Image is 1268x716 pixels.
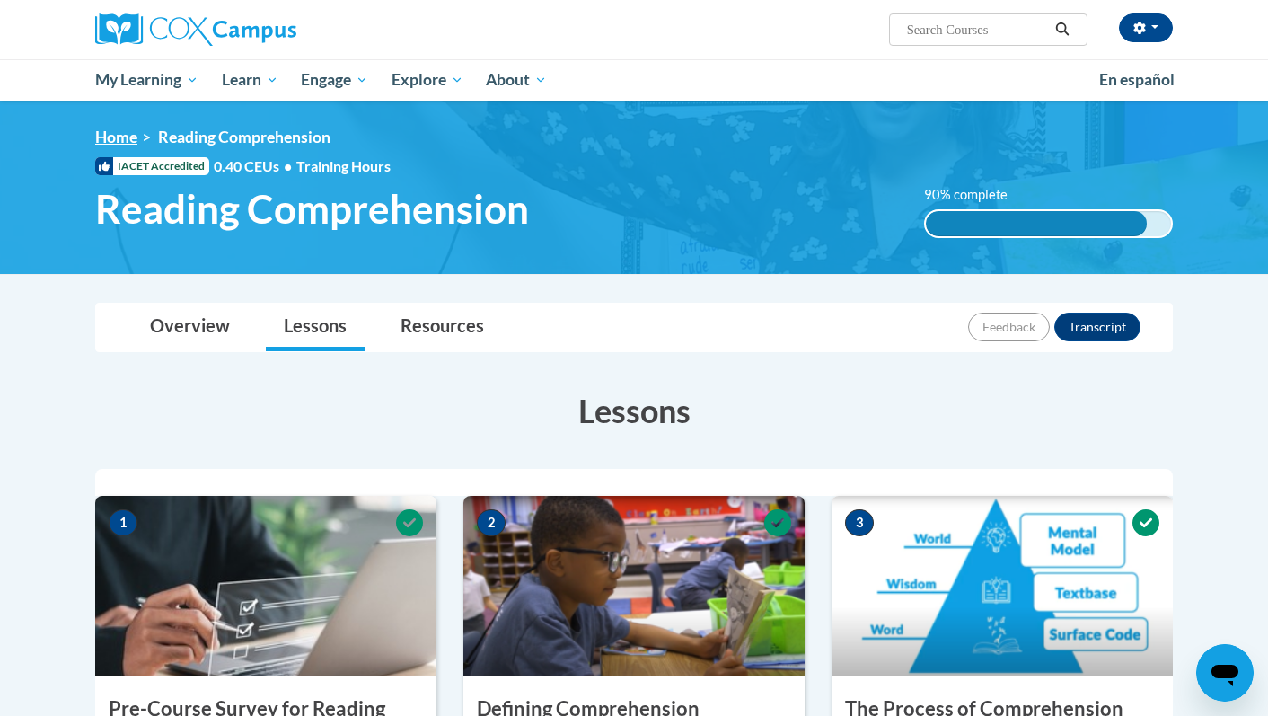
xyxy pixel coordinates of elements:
label: 90% complete [924,185,1027,205]
a: Overview [132,304,248,351]
span: 1 [109,509,137,536]
span: Learn [222,69,278,91]
input: Search Courses [905,19,1049,40]
img: Course Image [95,496,436,676]
button: Transcript [1054,313,1140,341]
h3: Lessons [95,388,1173,433]
span: 2 [477,509,506,536]
span: 3 [845,509,874,536]
span: • [284,157,292,174]
span: Reading Comprehension [158,128,330,146]
span: Engage [301,69,368,91]
img: Course Image [832,496,1173,676]
iframe: Button to launch messaging window [1196,644,1254,702]
a: Engage [289,59,380,101]
a: Explore [380,59,475,101]
button: Feedback [968,313,1050,341]
a: En español [1087,61,1186,99]
a: Lessons [266,304,365,351]
a: Home [95,128,137,146]
a: Resources [383,304,502,351]
a: Cox Campus [95,13,436,46]
img: Course Image [463,496,805,676]
a: Learn [210,59,290,101]
a: My Learning [84,59,210,101]
a: About [475,59,559,101]
span: Training Hours [296,157,391,174]
button: Account Settings [1119,13,1173,42]
span: 0.40 CEUs [214,156,296,176]
span: IACET Accredited [95,157,209,175]
img: Cox Campus [95,13,296,46]
span: Reading Comprehension [95,185,529,233]
span: My Learning [95,69,198,91]
button: Search [1049,19,1076,40]
span: About [486,69,547,91]
div: 90% complete [926,211,1147,236]
div: Main menu [68,59,1200,101]
span: Explore [392,69,463,91]
span: En español [1099,70,1175,89]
